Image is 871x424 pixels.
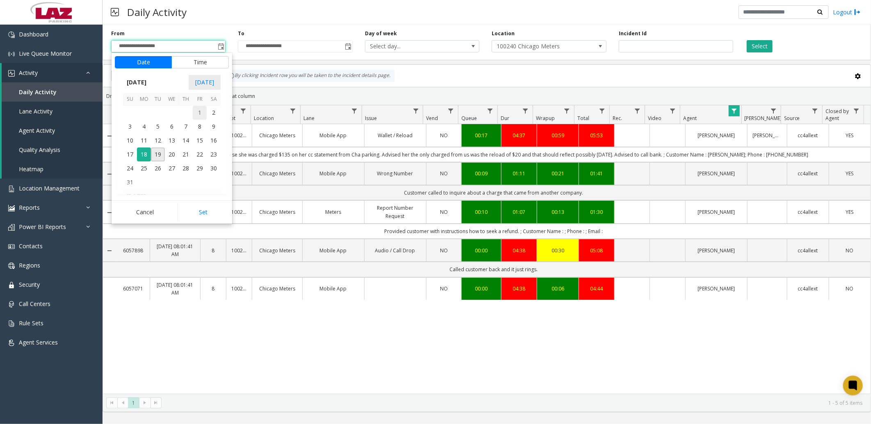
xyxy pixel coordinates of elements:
td: Saturday, August 23, 2025 [207,147,221,161]
span: Total [578,115,590,122]
a: cc4allext [792,285,824,292]
a: Mobile App [308,247,359,254]
td: Wednesday, August 6, 2025 [165,120,179,134]
span: Toggle popup [216,41,225,52]
div: 00:10 [467,208,496,216]
th: Tu [151,93,165,106]
span: Live Queue Monitor [19,50,72,57]
td: Tuesday, August 19, 2025 [151,147,165,161]
span: Activity [19,69,38,77]
span: 13 [165,134,179,147]
img: 'icon' [8,263,15,269]
span: 6 [165,120,179,134]
a: [PERSON_NAME] [691,170,742,177]
span: [DATE] [189,75,221,90]
span: Agent [683,115,697,122]
td: Friday, August 1, 2025 [193,106,207,120]
span: [DATE] [123,76,150,88]
a: 04:37 [506,132,532,139]
img: 'icon' [8,32,15,38]
a: 01:41 [584,170,609,177]
span: 5 [151,120,165,134]
span: 18 [137,147,151,161]
div: 00:59 [542,132,574,139]
a: Chicago Meters [257,208,297,216]
span: Security [19,281,40,288]
a: NO [431,208,457,216]
td: Saturday, August 9, 2025 [207,120,221,134]
a: [DATE] 08:01:41 AM [155,281,195,297]
td: Saturday, August 16, 2025 [207,134,221,147]
span: Lane Activity [19,107,52,115]
th: Mo [137,93,151,106]
a: Parker Filter Menu [768,105,779,116]
label: Incident Id [619,30,647,37]
a: Dur Filter Menu [520,105,531,116]
span: 24 [123,161,137,175]
a: 04:38 [506,285,532,292]
span: Call Centers [19,300,50,308]
span: 8 [193,120,207,134]
span: 100240 Chicago Meters [492,41,583,52]
a: 01:30 [584,208,609,216]
span: Source [784,115,800,122]
a: Meters [308,208,359,216]
span: NO [440,170,448,177]
span: Wrapup [536,115,555,122]
td: Sunday, August 24, 2025 [123,161,137,175]
td: Tuesday, August 12, 2025 [151,134,165,147]
td: Sunday, August 17, 2025 [123,147,137,161]
a: NO [834,247,866,254]
a: 100240 [231,247,247,254]
a: 00:13 [542,208,574,216]
a: NO [431,285,457,292]
a: [PERSON_NAME] [691,132,742,139]
button: Set [178,203,229,221]
a: Issue Filter Menu [410,105,421,116]
td: Sunday, August 3, 2025 [123,120,137,134]
img: 'icon' [8,205,15,211]
a: Wrong Number [369,170,421,177]
a: cc4allext [792,208,824,216]
a: Agent Activity [2,121,103,140]
a: Queue Filter Menu [485,105,496,116]
span: Agent Services [19,338,58,346]
a: 01:11 [506,170,532,177]
a: 00:30 [542,247,574,254]
label: Location [492,30,515,37]
a: Lane Activity [2,102,103,121]
span: 22 [193,147,207,161]
span: 10 [123,134,137,147]
a: Rec. Filter Menu [632,105,643,116]
label: To [238,30,244,37]
a: Collapse Details [103,209,116,216]
div: 00:21 [542,170,574,177]
span: Daily Activity [19,88,57,96]
div: 00:06 [542,285,574,292]
div: Data table [103,105,871,393]
a: YES [834,208,866,216]
td: Monday, August 4, 2025 [137,120,151,134]
div: 05:53 [584,132,609,139]
span: Location [254,115,274,122]
td: Monday, August 25, 2025 [137,161,151,175]
img: 'icon' [8,340,15,346]
a: 100240 [231,170,247,177]
a: Total Filter Menu [597,105,608,116]
span: 19 [151,147,165,161]
img: 'icon' [8,282,15,288]
button: Cancel [115,203,175,221]
a: [PERSON_NAME] [691,208,742,216]
span: NO [440,285,448,292]
a: 05:08 [584,247,609,254]
span: YES [846,132,854,139]
a: NO [431,132,457,139]
span: Reports [19,204,40,211]
td: Sunday, August 31, 2025 [123,175,137,189]
span: 20 [165,147,179,161]
span: 16 [207,134,221,147]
